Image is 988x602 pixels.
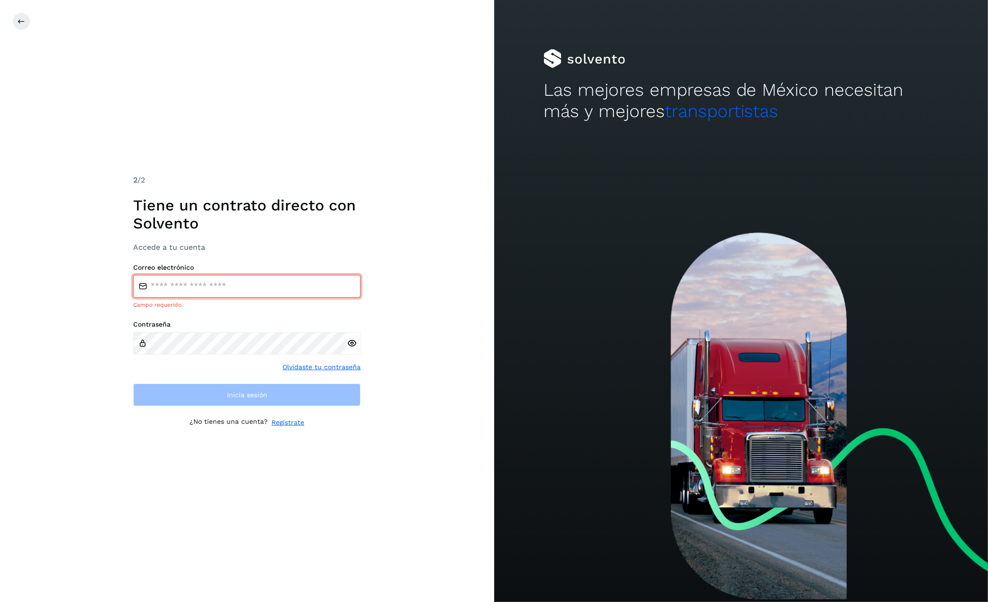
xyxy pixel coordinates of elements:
button: Inicia sesión [133,383,361,406]
h2: Las mejores empresas de México necesitan más y mejores [544,80,939,122]
span: 2 [133,175,137,184]
p: ¿No tienes una cuenta? [190,418,268,428]
label: Contraseña [133,320,361,328]
a: Olvidaste tu contraseña [282,362,361,372]
span: transportistas [665,101,779,121]
div: Campo requerido. [133,301,361,309]
div: /2 [133,174,361,186]
label: Correo electrónico [133,264,361,272]
h3: Accede a tu cuenta [133,243,361,252]
a: Regístrate [272,418,304,428]
span: Inicia sesión [227,392,267,398]
h1: Tiene un contrato directo con Solvento [133,196,361,233]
